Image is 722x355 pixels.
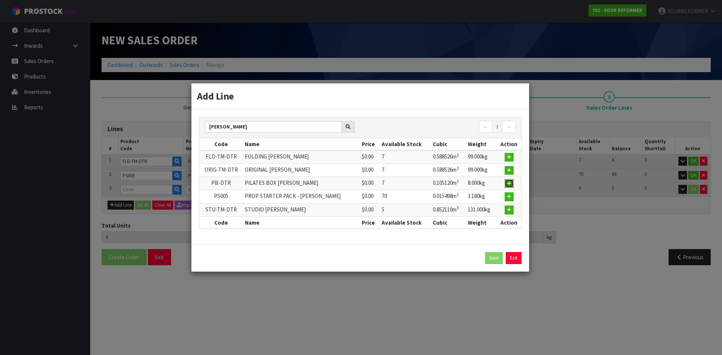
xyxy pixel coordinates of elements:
[366,121,516,134] nav: Page navigation
[360,150,380,164] td: $0.00
[199,203,243,216] td: STU-TM-DTR
[466,138,497,150] th: Weight
[380,177,431,190] td: 7
[360,203,380,216] td: $0.00
[243,190,360,203] td: PROP STARTER PACK - [PERSON_NAME]
[199,216,243,228] th: Code
[466,164,497,177] td: 99.000kg
[360,138,380,150] th: Price
[431,177,466,190] td: 0.105120m
[457,153,459,158] sup: 3
[479,121,492,133] a: ←
[243,138,360,150] th: Name
[380,216,431,228] th: Available Stock
[380,150,431,164] td: 7
[485,252,503,264] button: Save
[243,164,360,177] td: ORIGINAL [PERSON_NAME]
[197,89,523,103] h3: Add Line
[466,150,497,164] td: 99.000kg
[506,252,522,264] a: Exit
[466,203,497,216] td: 131.000kg
[431,164,466,177] td: 0.588526m
[497,138,521,150] th: Action
[243,150,360,164] td: FOLDING [PERSON_NAME]
[457,166,459,171] sup: 3
[199,164,243,177] td: ORIG-TM-DTR
[380,138,431,150] th: Available Stock
[431,190,466,203] td: 0.015498m
[199,190,243,203] td: PS005
[360,177,380,190] td: $0.00
[199,150,243,164] td: FLD-TM-DTR
[502,121,516,133] a: →
[431,203,466,216] td: 0.852110m
[431,216,466,228] th: Cubic
[492,121,503,133] a: 1
[199,177,243,190] td: PB-DTR
[380,164,431,177] td: 7
[243,177,360,190] td: PILATES BOX [PERSON_NAME]
[360,216,380,228] th: Price
[431,138,466,150] th: Cubic
[466,216,497,228] th: Weight
[360,164,380,177] td: $0.00
[466,190,497,203] td: 3.180kg
[497,216,521,228] th: Action
[205,121,342,133] input: Search products
[457,179,459,184] sup: 3
[457,192,459,197] sup: 3
[380,190,431,203] td: 70
[243,203,360,216] td: STUDIO [PERSON_NAME]
[457,205,459,210] sup: 3
[431,150,466,164] td: 0.588526m
[466,177,497,190] td: 8.000kg
[360,190,380,203] td: $0.00
[380,203,431,216] td: 5
[243,216,360,228] th: Name
[199,138,243,150] th: Code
